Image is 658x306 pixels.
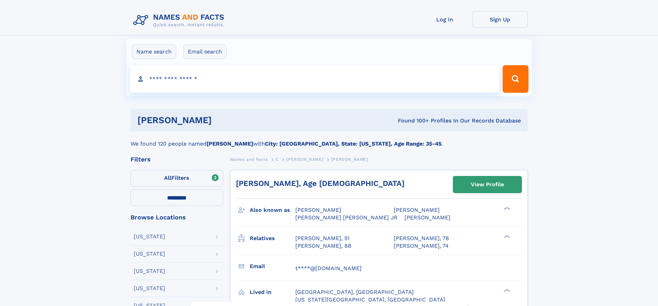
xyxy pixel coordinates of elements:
[276,157,279,162] span: C
[394,235,449,242] a: [PERSON_NAME], 78
[394,242,449,250] a: [PERSON_NAME], 74
[417,11,473,28] a: Log In
[207,140,253,147] b: [PERSON_NAME]
[134,286,165,291] div: [US_STATE]
[394,207,440,213] span: [PERSON_NAME]
[276,155,279,164] a: C
[295,289,414,295] span: [GEOGRAPHIC_DATA], [GEOGRAPHIC_DATA]
[295,242,351,250] a: [PERSON_NAME], 88
[164,175,171,181] span: All
[183,45,227,59] label: Email search
[265,140,441,147] b: City: [GEOGRAPHIC_DATA], State: [US_STATE], Age Range: 35-45
[230,155,268,164] a: Names and Facts
[131,131,528,148] div: We found 120 people named with .
[236,179,404,188] a: [PERSON_NAME], Age [DEMOGRAPHIC_DATA]
[453,176,522,193] a: View Profile
[286,155,323,164] a: [PERSON_NAME]
[250,286,295,298] h3: Lived in
[295,235,350,242] a: [PERSON_NAME], 51
[134,251,165,257] div: [US_STATE]
[503,65,528,93] button: Search Button
[132,45,176,59] label: Name search
[502,206,511,211] div: ❯
[137,116,305,125] h1: [PERSON_NAME]
[131,156,223,162] div: Filters
[471,177,504,193] div: View Profile
[305,117,521,125] div: Found 100+ Profiles In Our Records Database
[331,157,368,162] span: [PERSON_NAME]
[404,214,450,221] span: [PERSON_NAME]
[250,233,295,244] h3: Relatives
[250,260,295,272] h3: Email
[131,214,223,220] div: Browse Locations
[131,11,230,30] img: Logo Names and Facts
[295,214,398,221] span: [PERSON_NAME] [PERSON_NAME] JR
[286,157,323,162] span: [PERSON_NAME]
[473,11,528,28] a: Sign Up
[134,234,165,239] div: [US_STATE]
[295,207,341,213] span: [PERSON_NAME]
[250,204,295,216] h3: Also known as
[134,268,165,274] div: [US_STATE]
[295,296,445,303] span: [US_STATE][GEOGRAPHIC_DATA], [GEOGRAPHIC_DATA]
[502,288,511,293] div: ❯
[130,65,500,93] input: search input
[502,234,511,239] div: ❯
[131,170,223,187] label: Filters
